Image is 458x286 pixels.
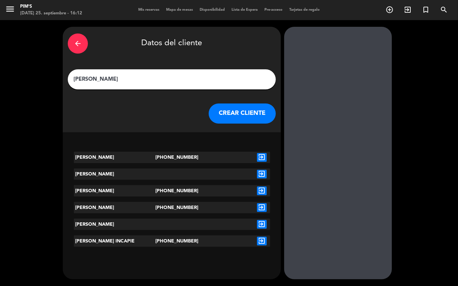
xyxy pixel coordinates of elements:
div: [PHONE_NUMBER] [155,202,188,213]
span: Disponibilidad [196,8,228,12]
i: exit_to_app [257,203,267,212]
div: [DATE] 25. septiembre - 16:12 [20,10,82,17]
div: [PHONE_NUMBER] [155,235,188,247]
span: Mis reservas [135,8,163,12]
i: arrow_back [74,40,82,48]
button: menu [5,4,15,16]
i: add_circle_outline [386,6,394,14]
div: Datos del cliente [68,32,276,55]
span: Pre-acceso [261,8,286,12]
span: Tarjetas de regalo [286,8,323,12]
i: exit_to_app [257,187,267,195]
div: [PHONE_NUMBER] [155,152,188,163]
input: Escriba nombre, correo electrónico o número de teléfono... [73,75,271,84]
div: [PERSON_NAME] [74,152,156,163]
div: [PERSON_NAME] [74,219,156,230]
div: Pim's [20,3,82,10]
i: search [440,6,448,14]
i: exit_to_app [257,170,267,178]
i: turned_in_not [422,6,430,14]
div: [PERSON_NAME] [74,185,156,197]
div: [PERSON_NAME] [74,168,156,180]
i: exit_to_app [257,220,267,229]
i: exit_to_app [404,6,412,14]
i: exit_to_app [257,153,267,162]
div: [PERSON_NAME] [74,202,156,213]
button: CREAR CLIENTE [209,103,276,124]
span: Mapa de mesas [163,8,196,12]
i: menu [5,4,15,14]
div: [PHONE_NUMBER] [155,185,188,197]
div: [PERSON_NAME] INCAPIE [74,235,156,247]
i: exit_to_app [257,237,267,245]
span: Lista de Espera [228,8,261,12]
